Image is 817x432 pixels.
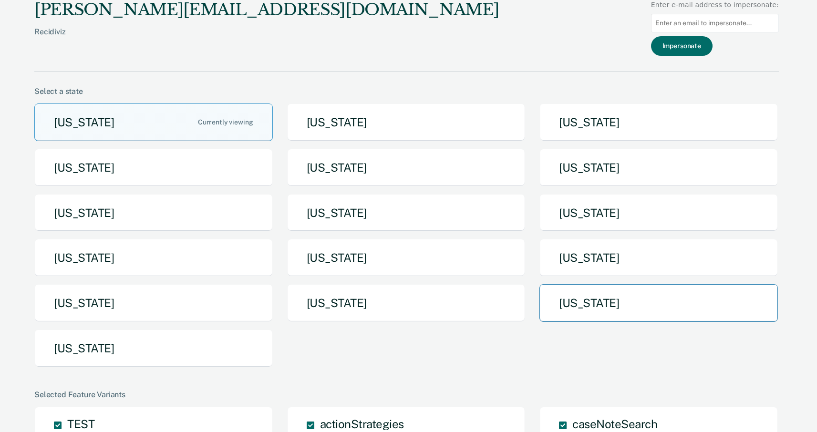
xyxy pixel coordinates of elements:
button: [US_STATE] [34,103,273,141]
button: Impersonate [651,36,713,56]
button: [US_STATE] [287,194,526,232]
button: [US_STATE] [539,149,778,186]
div: Selected Feature Variants [34,390,779,399]
button: [US_STATE] [287,149,526,186]
span: caseNoteSearch [572,417,657,431]
button: [US_STATE] [539,284,778,322]
div: Recidiviz [34,27,499,51]
button: [US_STATE] [539,103,778,141]
button: [US_STATE] [287,239,526,277]
button: [US_STATE] [34,329,273,367]
button: [US_STATE] [287,103,526,141]
button: [US_STATE] [539,194,778,232]
span: TEST [67,417,94,431]
button: [US_STATE] [34,284,273,322]
span: actionStrategies [320,417,404,431]
button: [US_STATE] [287,284,526,322]
button: [US_STATE] [34,239,273,277]
input: Enter an email to impersonate... [651,14,779,32]
button: [US_STATE] [34,194,273,232]
button: [US_STATE] [539,239,778,277]
div: Select a state [34,87,779,96]
button: [US_STATE] [34,149,273,186]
